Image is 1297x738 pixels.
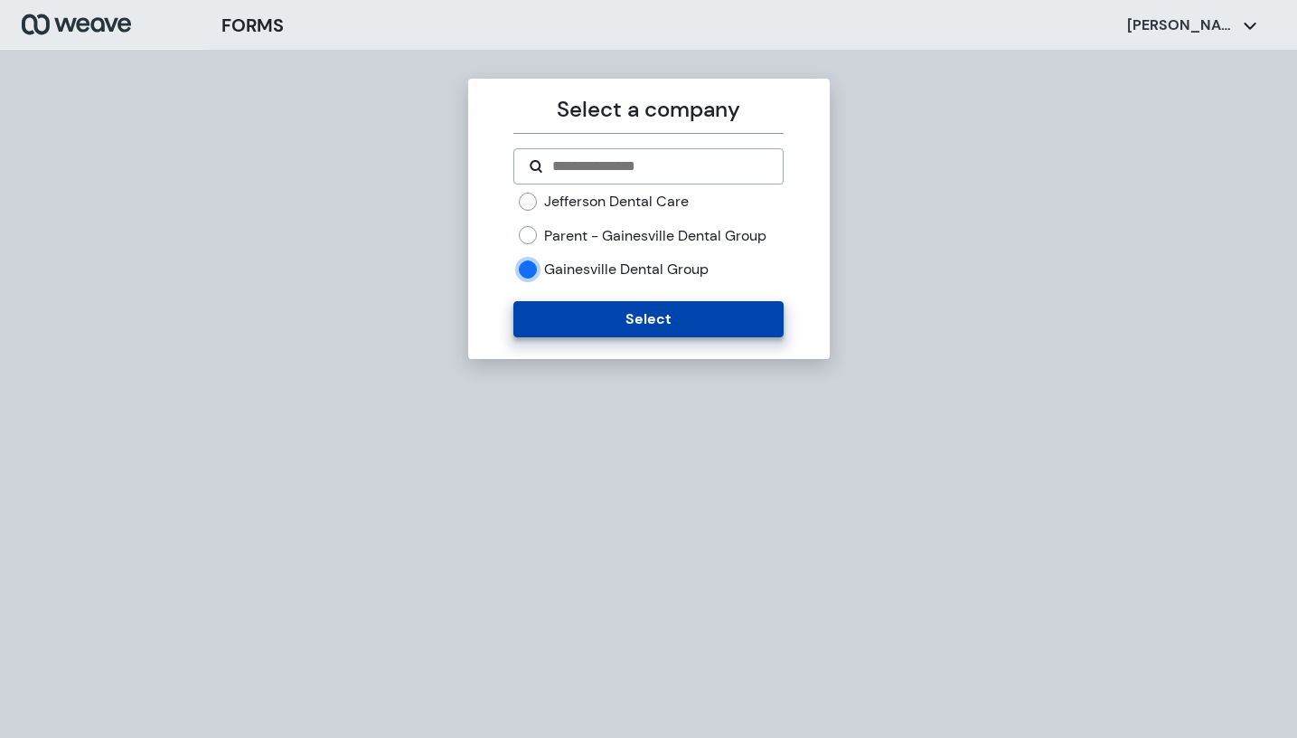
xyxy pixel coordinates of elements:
label: Jefferson Dental Care [544,192,689,212]
h3: FORMS [221,12,284,39]
input: Search [550,156,768,177]
p: [PERSON_NAME] [1127,15,1236,35]
p: Select a company [513,93,784,126]
button: Select [513,301,784,337]
label: Gainesville Dental Group [544,260,709,279]
label: Parent - Gainesville Dental Group [544,226,766,246]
